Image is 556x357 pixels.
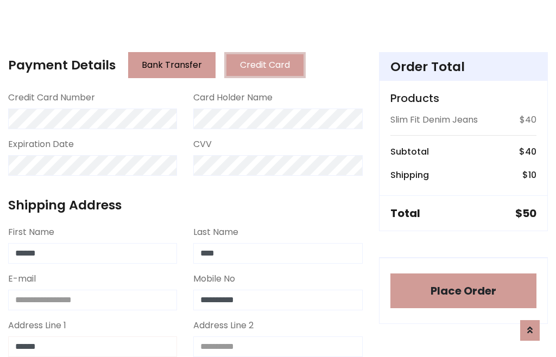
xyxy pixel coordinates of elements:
[390,59,536,74] h4: Order Total
[390,207,420,220] h5: Total
[193,319,254,332] label: Address Line 2
[390,273,536,308] button: Place Order
[390,146,429,157] h6: Subtotal
[8,226,54,239] label: First Name
[519,146,536,157] h6: $
[522,170,536,180] h6: $
[128,52,216,78] button: Bank Transfer
[224,52,306,78] button: Credit Card
[8,58,116,73] h4: Payment Details
[193,272,235,285] label: Mobile No
[193,138,212,151] label: CVV
[8,138,74,151] label: Expiration Date
[528,169,536,181] span: 10
[193,226,238,239] label: Last Name
[525,145,536,158] span: 40
[522,206,536,221] span: 50
[8,272,36,285] label: E-mail
[193,91,273,104] label: Card Holder Name
[8,91,95,104] label: Credit Card Number
[8,319,66,332] label: Address Line 1
[515,207,536,220] h5: $
[390,170,429,180] h6: Shipping
[520,113,536,126] p: $40
[8,197,363,213] h4: Shipping Address
[390,92,536,105] h5: Products
[390,113,478,126] p: Slim Fit Denim Jeans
